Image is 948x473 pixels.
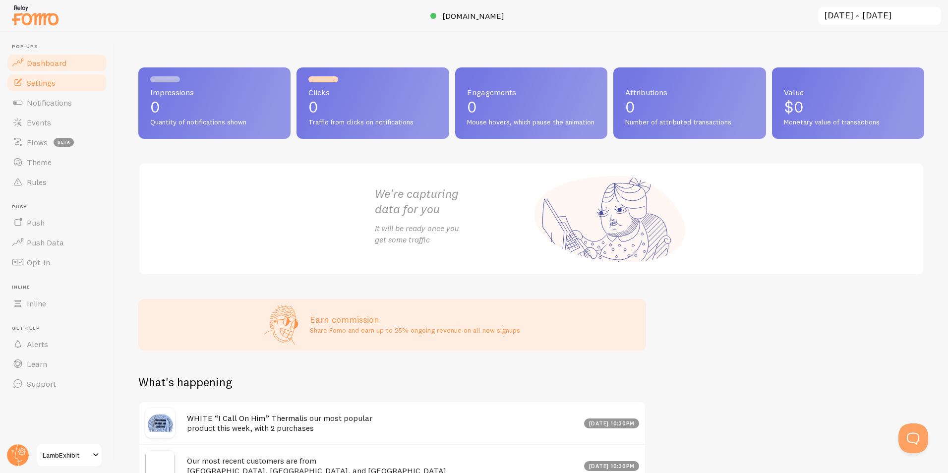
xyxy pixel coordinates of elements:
a: Learn [6,354,108,374]
span: Inline [12,284,108,291]
span: Notifications [27,98,72,108]
p: 0 [625,99,754,115]
h2: We're capturing data for you [375,186,532,217]
iframe: Help Scout Beacon - Open [898,423,928,453]
a: Support [6,374,108,394]
a: Inline [6,294,108,313]
h3: Earn commission [310,314,520,325]
a: Flows beta [6,132,108,152]
span: Engagements [467,88,595,96]
a: LambExhibit [36,443,103,467]
div: [DATE] 10:30pm [584,418,639,428]
p: Share Fomo and earn up to 25% ongoing revenue on all new signups [310,325,520,335]
span: Mouse hovers, which pause the animation [467,118,595,127]
a: Push Data [6,233,108,252]
h4: is our most popular product this week, with 2 purchases [187,413,578,433]
span: Theme [27,157,52,167]
a: Settings [6,73,108,93]
span: Monetary value of transactions [784,118,912,127]
span: beta [54,138,74,147]
p: It will be ready once you get some traffic [375,223,532,245]
span: Push Data [27,237,64,247]
a: Push [6,213,108,233]
h2: What's happening [138,374,232,390]
span: Alerts [27,339,48,349]
a: Rules [6,172,108,192]
span: Opt-In [27,257,50,267]
p: 0 [308,99,437,115]
a: Alerts [6,334,108,354]
a: Theme [6,152,108,172]
div: [DATE] 10:30pm [584,461,639,471]
p: 0 [467,99,595,115]
span: Support [27,379,56,389]
span: Quantity of notifications shown [150,118,279,127]
img: fomo-relay-logo-orange.svg [10,2,60,28]
span: Rules [27,177,47,187]
p: 0 [150,99,279,115]
span: Value [784,88,912,96]
span: Settings [27,78,56,88]
a: Events [6,113,108,132]
span: LambExhibit [43,449,90,461]
span: Traffic from clicks on notifications [308,118,437,127]
span: Attributions [625,88,754,96]
span: Clicks [308,88,437,96]
span: Dashboard [27,58,66,68]
span: Flows [27,137,48,147]
span: $0 [784,97,804,117]
span: Pop-ups [12,44,108,50]
a: Notifications [6,93,108,113]
a: WHITE “I Call On Him” Thermal [187,413,302,423]
span: Push [12,204,108,210]
span: Inline [27,298,46,308]
span: Events [27,118,51,127]
span: Impressions [150,88,279,96]
a: Opt-In [6,252,108,272]
a: Dashboard [6,53,108,73]
span: Learn [27,359,47,369]
span: Get Help [12,325,108,332]
span: Number of attributed transactions [625,118,754,127]
span: Push [27,218,45,228]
